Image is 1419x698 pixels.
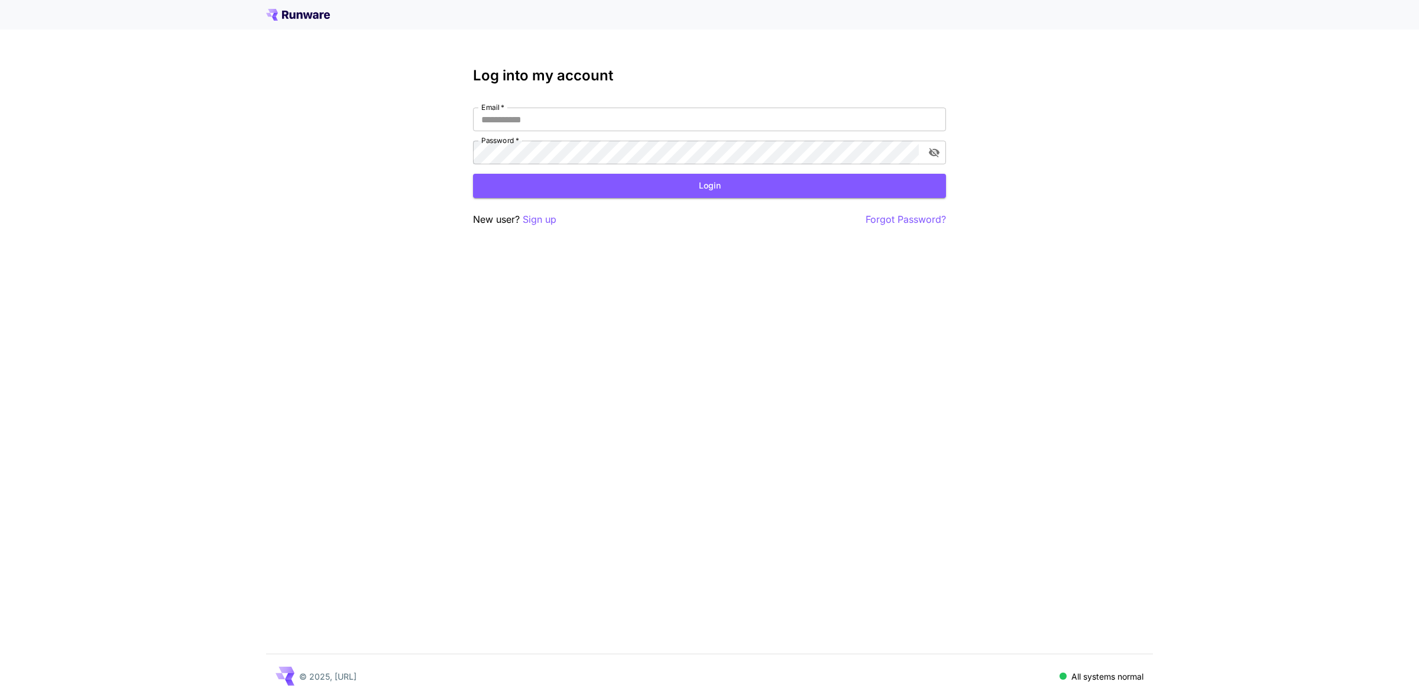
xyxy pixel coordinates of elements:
[473,174,946,198] button: Login
[299,670,357,683] p: © 2025, [URL]
[523,212,556,227] button: Sign up
[924,142,945,163] button: toggle password visibility
[866,212,946,227] button: Forgot Password?
[481,102,504,112] label: Email
[473,212,556,227] p: New user?
[481,135,519,145] label: Password
[473,67,946,84] h3: Log into my account
[1071,670,1143,683] p: All systems normal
